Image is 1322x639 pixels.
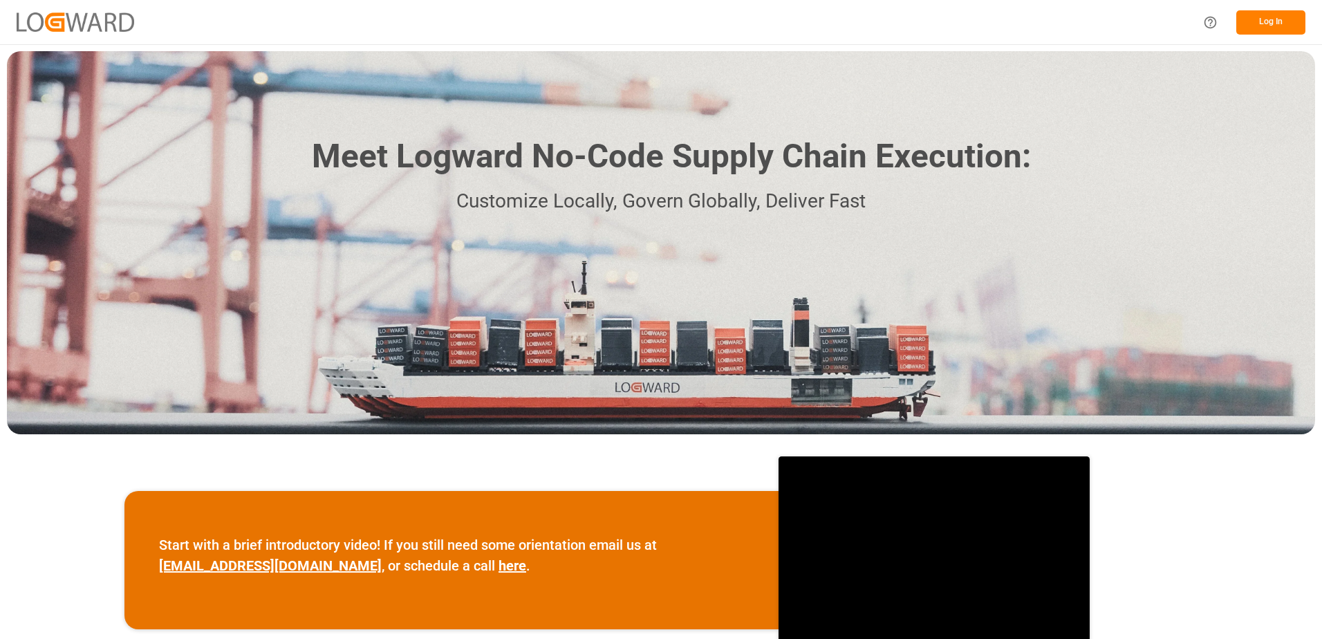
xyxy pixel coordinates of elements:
a: [EMAIL_ADDRESS][DOMAIN_NAME] [159,557,382,574]
img: Logward_new_orange.png [17,12,134,31]
p: Customize Locally, Govern Globally, Deliver Fast [291,186,1031,217]
button: Help Center [1195,7,1226,38]
button: Log In [1236,10,1305,35]
a: here [499,557,526,574]
h1: Meet Logward No-Code Supply Chain Execution: [312,132,1031,181]
p: Start with a brief introductory video! If you still need some orientation email us at , or schedu... [159,535,744,576]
